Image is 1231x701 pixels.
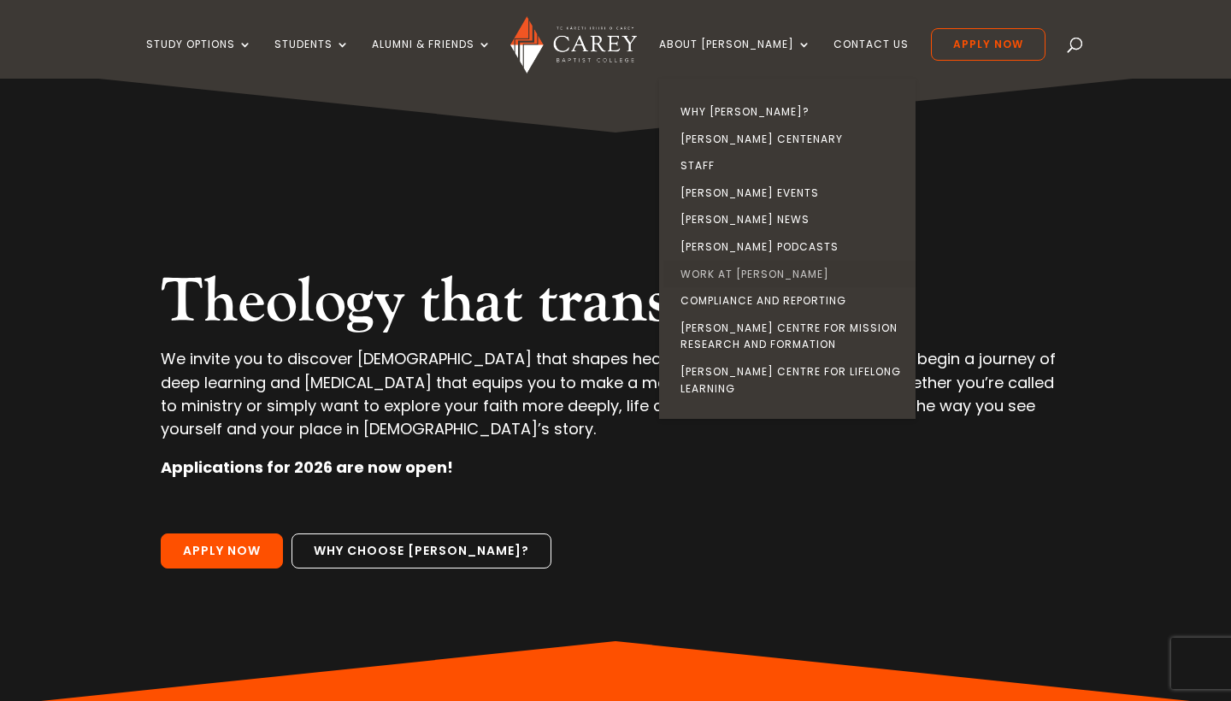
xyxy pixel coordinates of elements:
[161,457,453,478] strong: Applications for 2026 are now open!
[663,126,920,153] a: [PERSON_NAME] Centenary
[663,98,920,126] a: Why [PERSON_NAME]?
[659,38,811,79] a: About [PERSON_NAME]
[663,261,920,288] a: Work at [PERSON_NAME]
[663,358,920,402] a: [PERSON_NAME] Centre for Lifelong Learning
[663,180,920,207] a: [PERSON_NAME] Events
[146,38,252,79] a: Study Options
[663,152,920,180] a: Staff
[663,233,920,261] a: [PERSON_NAME] Podcasts
[161,347,1070,456] p: We invite you to discover [DEMOGRAPHIC_DATA] that shapes hearts, minds, and communities and begin...
[161,533,283,569] a: Apply Now
[510,16,636,74] img: Carey Baptist College
[292,533,551,569] a: Why choose [PERSON_NAME]?
[663,206,920,233] a: [PERSON_NAME] News
[663,315,920,358] a: [PERSON_NAME] Centre for Mission Research and Formation
[663,287,920,315] a: Compliance and Reporting
[931,28,1045,61] a: Apply Now
[372,38,492,79] a: Alumni & Friends
[274,38,350,79] a: Students
[161,265,1070,347] h2: Theology that transforms
[833,38,909,79] a: Contact Us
